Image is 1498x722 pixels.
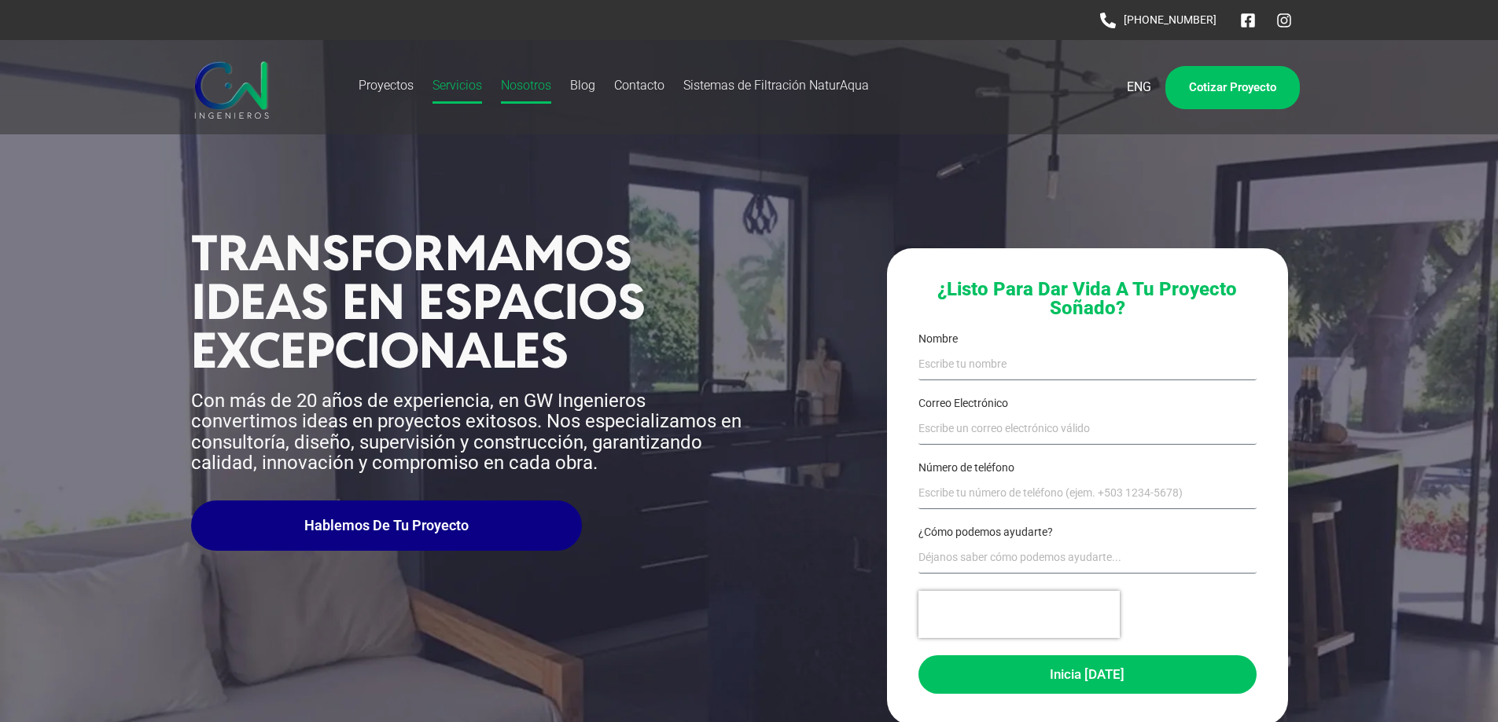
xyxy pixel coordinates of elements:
[918,526,1053,542] label: ¿Cómo podemos ayudarte?
[191,390,749,474] p: Con más de 20 años de experiencia, en GW Ingenieros convertimos ideas en proyectos exitosos. Nos ...
[918,333,1257,711] form: New Form
[304,519,469,533] span: Hablemos de tu proyecto
[1120,12,1216,28] span: [PHONE_NUMBER]
[1050,668,1124,681] span: Inicia [DATE]
[191,229,749,375] h2: TRANSFORMAMOS IDEAS EN ESPACIOS EXCEPCIONALES
[432,68,482,104] a: Servicios
[918,280,1257,317] h2: ¿Listo para dar vida a tu proyecto soñado?
[918,413,1257,445] input: Escribe un correo electrónico válido
[918,349,1257,380] input: Escribe tu nombre
[359,68,414,104] a: Proyectos
[918,478,1257,509] input: Escribe tu número de teléfono (ejem. +503 1234-5678)
[918,462,1014,478] label: Número de teléfono
[1189,82,1276,93] span: Cotizar Proyecto
[1165,66,1300,109] a: Cotizar Proyecto
[614,68,664,104] a: Contacto
[918,333,958,349] label: Nombre
[359,68,1077,104] nav: Menu
[570,68,595,104] a: Blog
[918,591,1120,638] iframe: reCAPTCHA
[918,542,1257,574] input: Déjanos saber cómo podemos ayudarte...
[918,398,1008,413] label: Correo Electrónico
[1100,12,1216,28] a: [PHONE_NUMBER]
[683,68,869,104] a: Sistemas de Filtración NaturAqua
[918,655,1257,694] button: Inicia [DATE]
[501,68,551,104] a: Nosotros
[191,500,582,551] a: Hablemos de tu proyecto
[1127,78,1151,97] a: ENG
